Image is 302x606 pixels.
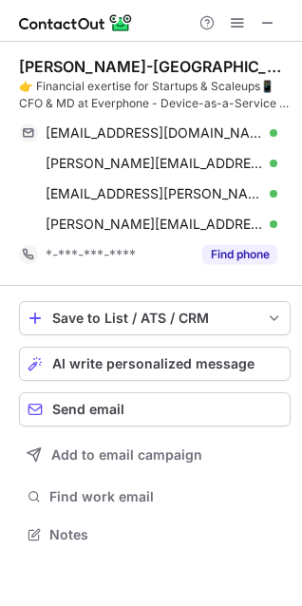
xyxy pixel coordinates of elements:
[19,347,291,381] button: AI write personalized message
[46,155,263,172] span: [PERSON_NAME][EMAIL_ADDRESS][DOMAIN_NAME]
[19,392,291,426] button: Send email
[19,57,291,76] div: [PERSON_NAME]-[GEOGRAPHIC_DATA]
[19,521,291,548] button: Notes
[52,402,124,417] span: Send email
[19,78,291,112] div: 👉 Financial exertise for Startups & Scaleups📱CFO & MD at Everphone - Device-as-a-Service I Angel ...
[52,311,257,326] div: Save to List / ATS / CRM
[46,124,263,142] span: [EMAIL_ADDRESS][DOMAIN_NAME]
[46,216,263,233] span: [PERSON_NAME][EMAIL_ADDRESS][PERSON_NAME][DOMAIN_NAME]
[51,447,202,463] span: Add to email campaign
[52,356,255,371] span: AI write personalized message
[19,301,291,335] button: save-profile-one-click
[19,438,291,472] button: Add to email campaign
[202,245,277,264] button: Reveal Button
[19,11,133,34] img: ContactOut v5.3.10
[49,488,283,505] span: Find work email
[49,526,283,543] span: Notes
[46,185,263,202] span: [EMAIL_ADDRESS][PERSON_NAME][DOMAIN_NAME]
[19,483,291,510] button: Find work email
